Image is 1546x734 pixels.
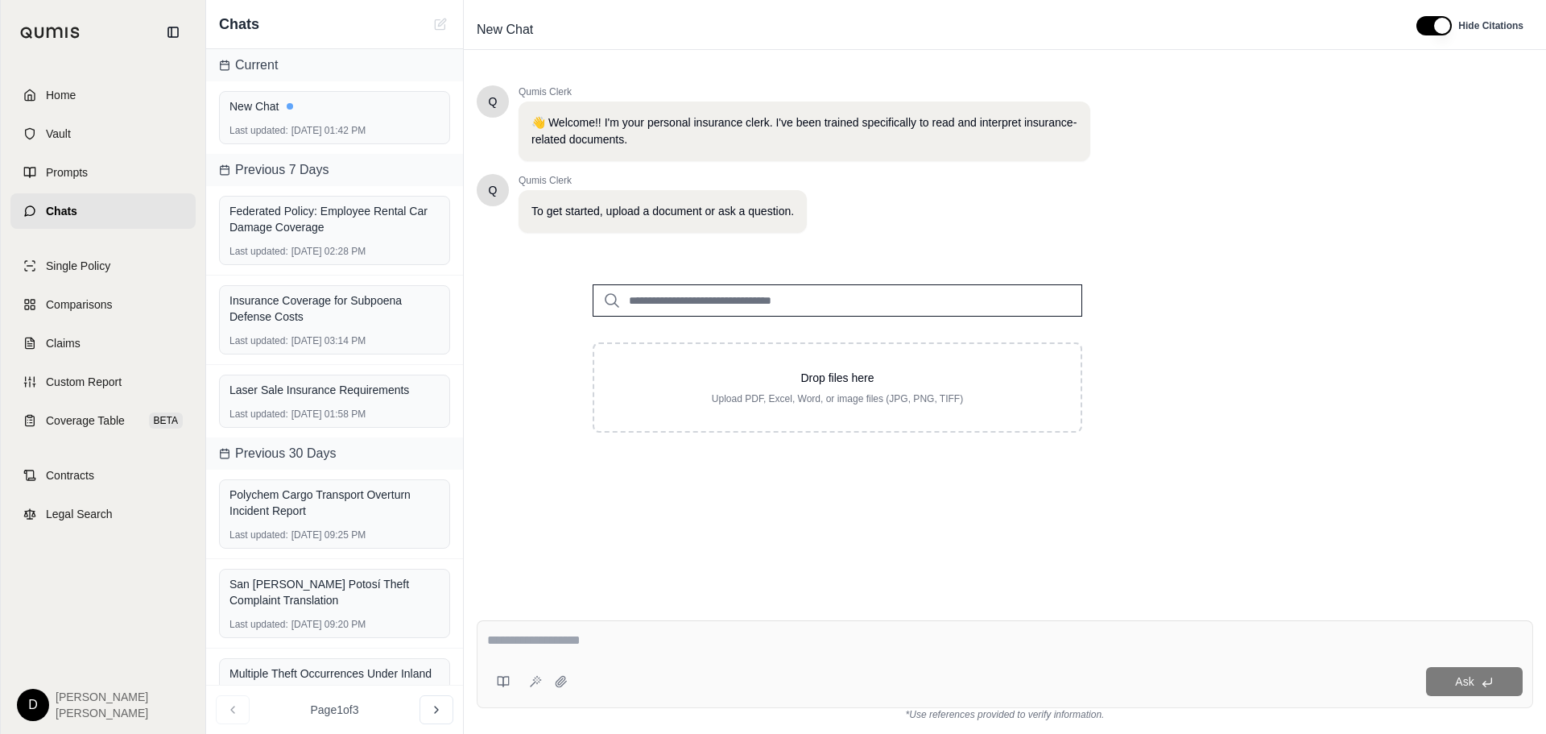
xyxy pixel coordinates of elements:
[219,13,259,35] span: Chats
[519,85,1090,98] span: Qumis Clerk
[229,245,440,258] div: [DATE] 02:28 PM
[229,487,440,519] div: Polychem Cargo Transport Overturn Incident Report
[229,334,288,347] span: Last updated:
[10,496,196,532] a: Legal Search
[531,203,794,220] p: To get started, upload a document or ask a question.
[46,258,110,274] span: Single Policy
[229,408,288,421] span: Last updated:
[46,126,71,142] span: Vault
[1426,667,1523,696] button: Ask
[46,164,88,180] span: Prompts
[311,702,359,718] span: Page 1 of 3
[10,77,196,113] a: Home
[229,334,440,347] div: [DATE] 03:14 PM
[20,27,81,39] img: Qumis Logo
[470,17,539,43] span: New Chat
[229,618,288,631] span: Last updated:
[229,618,440,631] div: [DATE] 09:20 PM
[56,689,148,705] span: [PERSON_NAME]
[46,203,77,219] span: Chats
[1458,19,1523,32] span: Hide Citations
[519,174,807,187] span: Qumis Clerk
[46,335,81,351] span: Claims
[470,17,1397,43] div: Edit Title
[431,15,450,34] button: New Chat
[1455,675,1474,688] span: Ask
[229,124,440,137] div: [DATE] 01:42 PM
[206,49,463,81] div: Current
[149,413,183,429] span: BETA
[229,408,440,421] div: [DATE] 01:58 PM
[229,576,440,608] div: San [PERSON_NAME] Potosí Theft Complaint Translation
[229,124,288,137] span: Last updated:
[46,297,112,313] span: Comparisons
[229,245,288,258] span: Last updated:
[10,155,196,190] a: Prompts
[10,116,196,151] a: Vault
[489,182,498,198] span: Hello
[206,437,463,470] div: Previous 30 Days
[229,529,440,541] div: [DATE] 09:25 PM
[620,392,1055,405] p: Upload PDF, Excel, Word, or image files (JPG, PNG, TIFF)
[10,458,196,493] a: Contracts
[229,529,288,541] span: Last updated:
[10,287,196,322] a: Comparisons
[531,114,1077,148] p: 👋 Welcome!! I'm your personal insurance clerk. I've been trained specifically to read and interpr...
[229,203,440,235] div: Federated Policy: Employee Rental Car Damage Coverage
[229,292,440,325] div: Insurance Coverage for Subpoena Defense Costs
[10,326,196,361] a: Claims
[46,87,76,103] span: Home
[620,370,1055,386] p: Drop files here
[229,98,440,114] div: New Chat
[10,364,196,400] a: Custom Report
[46,413,125,429] span: Coverage Table
[229,382,440,398] div: Laser Sale Insurance Requirements
[56,705,148,721] span: [PERSON_NAME]
[46,374,122,390] span: Custom Report
[10,403,196,438] a: Coverage TableBETA
[206,154,463,186] div: Previous 7 Days
[46,506,113,522] span: Legal Search
[10,248,196,284] a: Single Policy
[489,93,498,110] span: Hello
[46,467,94,483] span: Contracts
[160,19,186,45] button: Collapse sidebar
[10,193,196,229] a: Chats
[229,666,440,698] div: Multiple Theft Occurrences Under Inland Marine Policy
[17,689,49,721] div: D
[477,708,1533,721] div: *Use references provided to verify information.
